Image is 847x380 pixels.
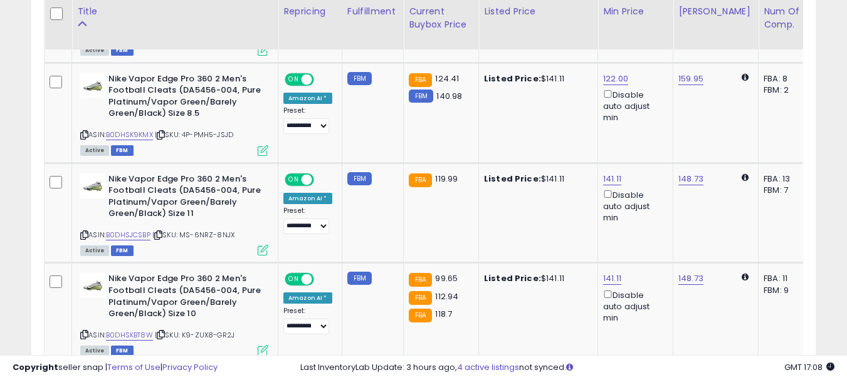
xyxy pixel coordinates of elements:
small: FBM [347,172,372,185]
div: ASIN: [80,173,268,255]
a: 122.00 [603,73,628,85]
div: Disable auto adjust min [603,288,663,324]
span: ON [286,174,302,185]
small: FBA [409,291,432,305]
div: Amazon AI * [283,193,332,204]
span: 118.7 [435,308,452,320]
div: Fulfillment [347,5,398,18]
div: [PERSON_NAME] [678,5,753,18]
div: FBM: 9 [764,285,805,296]
div: FBM: 2 [764,85,805,96]
span: FBM [111,245,134,256]
b: Listed Price: [484,73,541,85]
a: B0DHSK9KMX [106,130,153,140]
span: 140.98 [436,90,462,102]
div: seller snap | | [13,362,218,374]
div: Current Buybox Price [409,5,473,31]
div: Amazon AI * [283,292,332,304]
div: FBA: 11 [764,273,805,284]
span: 99.65 [435,272,458,284]
div: Amazon AI * [283,93,332,104]
img: 31rPCPJLt9L._SL40_.jpg [80,73,105,98]
div: Disable auto adjust min [603,88,663,124]
span: 119.99 [435,173,458,185]
span: | SKU: MS-6NRZ-8NJX [152,230,234,240]
a: 141.11 [603,173,621,185]
b: Listed Price: [484,173,541,185]
a: 141.11 [603,272,621,285]
div: Preset: [283,207,332,235]
span: OFF [312,174,332,185]
a: Terms of Use [107,361,160,373]
b: Nike Vapor Edge Pro 360 2 Men's Football Cleats (DA5456-004, Pure Platinum/Vapor Green/Barely Gre... [108,273,261,322]
span: | SKU: K9-ZUX8-GR2J [155,330,234,340]
span: All listings currently available for purchase on Amazon [80,45,109,56]
a: 148.73 [678,173,703,185]
b: Listed Price: [484,272,541,284]
a: 4 active listings [457,361,519,373]
small: FBA [409,273,432,287]
a: 159.95 [678,73,703,85]
div: FBA: 8 [764,73,805,85]
span: 112.94 [435,290,458,302]
div: Num of Comp. [764,5,809,31]
div: Disable auto adjust min [603,188,663,224]
span: ON [286,274,302,285]
small: FBA [409,73,432,87]
span: OFF [312,74,332,85]
div: FBM: 7 [764,185,805,196]
div: Listed Price [484,5,592,18]
a: B0DHSKBT8W [106,330,153,341]
span: ON [286,74,302,85]
small: FBM [347,272,372,285]
span: | SKU: 4P-PMH5-JSJD [155,130,233,140]
div: Min Price [603,5,668,18]
span: FBM [111,45,134,56]
div: Preset: [283,106,332,135]
span: All listings currently available for purchase on Amazon [80,145,109,156]
a: 148.73 [678,272,703,285]
div: FBA: 13 [764,173,805,185]
span: All listings currently available for purchase on Amazon [80,245,109,256]
div: $141.11 [484,73,588,85]
img: 31rPCPJLt9L._SL40_.jpg [80,273,105,298]
div: $141.11 [484,173,588,185]
b: Nike Vapor Edge Pro 360 2 Men's Football Cleats (DA5456-004, Pure Platinum/Vapor Green/Barely Gre... [108,173,261,223]
div: $141.11 [484,273,588,284]
div: Preset: [283,307,332,335]
div: ASIN: [80,73,268,155]
img: 31rPCPJLt9L._SL40_.jpg [80,173,105,198]
span: 124.41 [435,73,459,85]
div: Title [77,5,273,18]
small: FBM [347,72,372,85]
b: Nike Vapor Edge Pro 360 2 Men's Football Cleats (DA5456-004, Pure Platinum/Vapor Green/Barely Gre... [108,73,261,123]
small: FBA [409,173,432,187]
div: Last InventoryLab Update: 3 hours ago, not synced. [300,362,834,374]
div: Repricing [283,5,337,18]
small: FBM [409,90,433,103]
span: OFF [312,274,332,285]
span: FBM [111,145,134,156]
span: 2025-08-13 17:08 GMT [784,361,834,373]
small: FBA [409,309,432,322]
strong: Copyright [13,361,58,373]
a: Privacy Policy [162,361,218,373]
a: B0DHSJCSBP [106,230,150,240]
